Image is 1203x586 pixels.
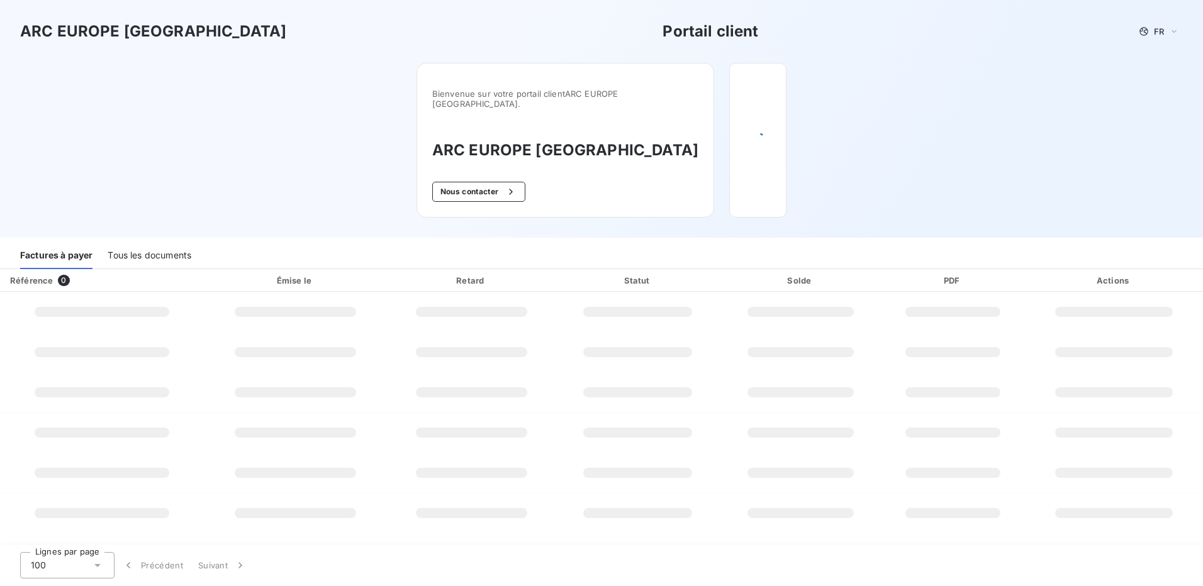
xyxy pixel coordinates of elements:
[432,89,698,109] span: Bienvenue sur votre portail client ARC EUROPE [GEOGRAPHIC_DATA] .
[10,275,53,285] div: Référence
[58,275,69,286] span: 0
[432,139,698,162] h3: ARC EUROPE [GEOGRAPHIC_DATA]
[108,243,191,269] div: Tous les documents
[206,274,385,287] div: Émise le
[1027,274,1200,287] div: Actions
[31,559,46,572] span: 100
[558,274,718,287] div: Statut
[389,274,553,287] div: Retard
[432,182,525,202] button: Nous contacter
[883,274,1022,287] div: PDF
[115,552,191,578] button: Précédent
[20,243,92,269] div: Factures à payer
[191,552,254,578] button: Suivant
[20,20,286,43] h3: ARC EUROPE [GEOGRAPHIC_DATA]
[723,274,878,287] div: Solde
[663,20,758,43] h3: Portail client
[1154,26,1164,36] span: FR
